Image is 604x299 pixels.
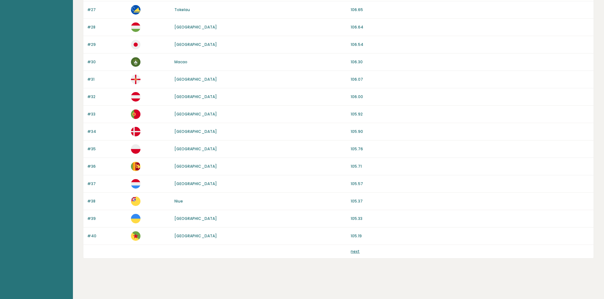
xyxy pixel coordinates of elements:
[174,146,217,152] a: [GEOGRAPHIC_DATA]
[131,22,140,32] img: hu.svg
[351,146,590,152] p: 105.76
[174,42,217,47] a: [GEOGRAPHIC_DATA]
[131,5,140,15] img: tk.svg
[131,75,140,84] img: gg.svg
[174,233,217,239] a: [GEOGRAPHIC_DATA]
[131,214,140,223] img: ua.svg
[351,42,590,47] p: 106.54
[131,144,140,154] img: pl.svg
[174,216,217,221] a: [GEOGRAPHIC_DATA]
[87,59,127,65] p: #30
[351,198,590,204] p: 105.37
[87,111,127,117] p: #33
[351,129,590,134] p: 105.90
[87,233,127,239] p: #40
[351,249,360,254] a: next
[131,40,140,49] img: jp.svg
[174,77,217,82] a: [GEOGRAPHIC_DATA]
[351,111,590,117] p: 105.92
[174,59,187,65] a: Macao
[131,109,140,119] img: pt.svg
[87,181,127,187] p: #37
[87,198,127,204] p: #38
[131,92,140,102] img: at.svg
[87,42,127,47] p: #29
[174,164,217,169] a: [GEOGRAPHIC_DATA]
[351,216,590,221] p: 105.33
[351,7,590,13] p: 106.65
[351,181,590,187] p: 105.57
[131,162,140,171] img: lk.svg
[131,57,140,67] img: mo.svg
[174,198,183,204] a: Niue
[351,164,590,169] p: 105.71
[351,59,590,65] p: 106.30
[131,231,140,241] img: gf.svg
[174,111,217,117] a: [GEOGRAPHIC_DATA]
[351,233,590,239] p: 105.19
[87,77,127,82] p: #31
[131,127,140,136] img: dk.svg
[351,94,590,100] p: 106.00
[87,164,127,169] p: #36
[174,94,217,99] a: [GEOGRAPHIC_DATA]
[87,146,127,152] p: #35
[351,77,590,82] p: 106.07
[87,24,127,30] p: #28
[131,179,140,189] img: lu.svg
[351,24,590,30] p: 106.64
[131,196,140,206] img: nu.svg
[87,94,127,100] p: #32
[87,216,127,221] p: #39
[174,181,217,186] a: [GEOGRAPHIC_DATA]
[174,129,217,134] a: [GEOGRAPHIC_DATA]
[87,7,127,13] p: #27
[174,24,217,30] a: [GEOGRAPHIC_DATA]
[174,7,190,12] a: Tokelau
[87,129,127,134] p: #34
